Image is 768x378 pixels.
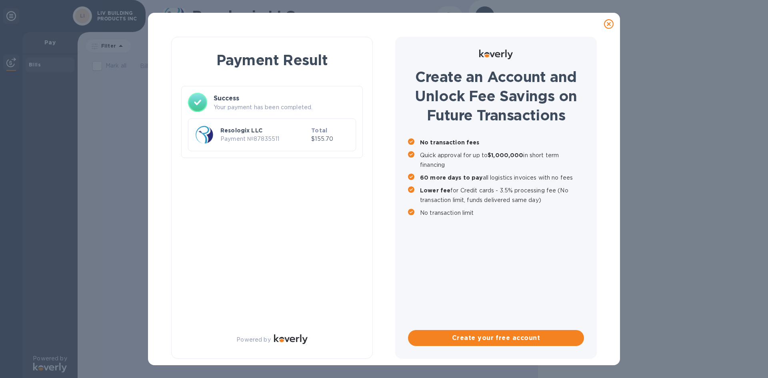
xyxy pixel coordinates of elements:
[214,103,356,112] p: Your payment has been completed.
[420,174,483,181] b: 60 more days to pay
[420,187,450,194] b: Lower fee
[184,50,360,70] h1: Payment Result
[420,139,480,146] b: No transaction fees
[420,150,584,170] p: Quick approval for up to in short term financing
[408,330,584,346] button: Create your free account
[311,135,349,143] p: $155.70
[311,127,327,134] b: Total
[420,173,584,182] p: all logistics invoices with no fees
[236,336,270,344] p: Powered by
[414,333,578,343] span: Create your free account
[274,334,308,344] img: Logo
[408,67,584,125] h1: Create an Account and Unlock Fee Savings on Future Transactions
[214,94,356,103] h3: Success
[488,152,523,158] b: $1,000,000
[220,135,308,143] p: Payment № 87835511
[420,208,584,218] p: No transaction limit
[420,186,584,205] p: for Credit cards - 3.5% processing fee (No transaction limit, funds delivered same day)
[479,50,513,59] img: Logo
[220,126,308,134] p: Resologix LLC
